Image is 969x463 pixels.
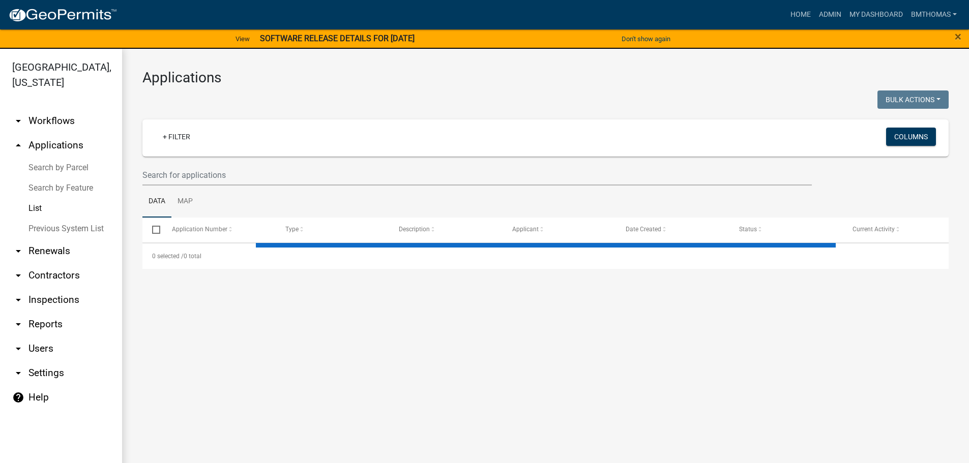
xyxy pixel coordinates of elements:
[626,226,661,233] span: Date Created
[907,5,961,24] a: bmthomas
[12,245,24,257] i: arrow_drop_down
[142,165,812,186] input: Search for applications
[142,186,171,218] a: Data
[399,226,430,233] span: Description
[12,115,24,127] i: arrow_drop_down
[503,218,616,242] datatable-header-cell: Applicant
[786,5,815,24] a: Home
[845,5,907,24] a: My Dashboard
[853,226,895,233] span: Current Activity
[142,218,162,242] datatable-header-cell: Select
[886,128,936,146] button: Columns
[155,128,198,146] a: + Filter
[162,218,275,242] datatable-header-cell: Application Number
[142,243,949,269] div: 0 total
[877,90,949,109] button: Bulk Actions
[12,367,24,379] i: arrow_drop_down
[618,30,674,47] button: Don't show again
[12,294,24,306] i: arrow_drop_down
[142,69,949,86] h3: Applications
[12,318,24,330] i: arrow_drop_down
[12,269,24,282] i: arrow_drop_down
[171,186,199,218] a: Map
[172,226,227,233] span: Application Number
[12,139,24,151] i: arrow_drop_up
[815,5,845,24] a: Admin
[12,391,24,404] i: help
[843,218,956,242] datatable-header-cell: Current Activity
[231,30,254,47] a: View
[12,343,24,355] i: arrow_drop_down
[285,226,299,233] span: Type
[389,218,503,242] datatable-header-cell: Description
[616,218,729,242] datatable-header-cell: Date Created
[260,34,415,43] strong: SOFTWARE RELEASE DETAILS FOR [DATE]
[729,218,843,242] datatable-header-cell: Status
[512,226,539,233] span: Applicant
[955,30,961,43] button: Close
[152,253,184,260] span: 0 selected /
[275,218,389,242] datatable-header-cell: Type
[739,226,757,233] span: Status
[955,29,961,44] span: ×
